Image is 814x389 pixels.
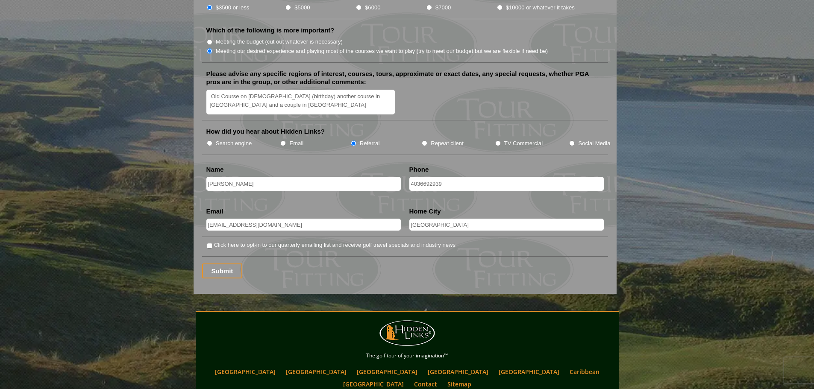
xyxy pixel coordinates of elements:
a: [GEOGRAPHIC_DATA] [423,366,493,378]
label: Please advise any specific regions of interest, courses, tours, approximate or exact dates, any s... [206,70,604,86]
input: Submit [202,263,243,278]
label: Which of the following is more important? [206,26,335,35]
label: $10000 or whatever it takes [506,3,575,12]
label: $7000 [435,3,451,12]
label: Click here to opt-in to our quarterly emailing list and receive golf travel specials and industry... [214,241,455,249]
label: Meeting the budget (cut out whatever is necessary) [216,38,343,46]
label: Name [206,165,224,174]
label: Social Media [578,139,610,148]
label: Meeting our desired experience and playing most of the courses we want to play (try to meet our b... [216,47,548,56]
a: Caribbean [565,366,604,378]
label: Phone [409,165,429,174]
label: $6000 [365,3,380,12]
label: Referral [360,139,380,148]
label: Repeat client [431,139,464,148]
a: [GEOGRAPHIC_DATA] [211,366,280,378]
label: Email [206,207,223,216]
label: $3500 or less [216,3,250,12]
a: [GEOGRAPHIC_DATA] [353,366,422,378]
label: How did you hear about Hidden Links? [206,127,325,136]
label: Search engine [216,139,252,148]
label: $5000 [294,3,310,12]
p: The golf tour of your imagination™ [198,351,617,360]
a: [GEOGRAPHIC_DATA] [282,366,351,378]
label: TV Commercial [504,139,543,148]
label: Home City [409,207,441,216]
a: [GEOGRAPHIC_DATA] [494,366,564,378]
label: Email [289,139,303,148]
